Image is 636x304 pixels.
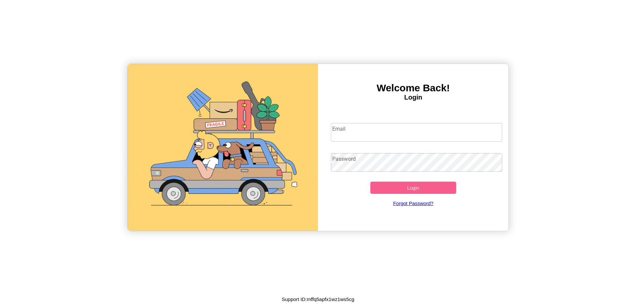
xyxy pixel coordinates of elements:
[370,182,456,194] button: Login
[282,295,354,304] p: Support ID: mffq5apfx1wz1ws5cg
[318,94,508,101] h4: Login
[128,64,318,231] img: gif
[328,194,499,213] a: Forgot Password?
[318,82,508,94] h3: Welcome Back!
